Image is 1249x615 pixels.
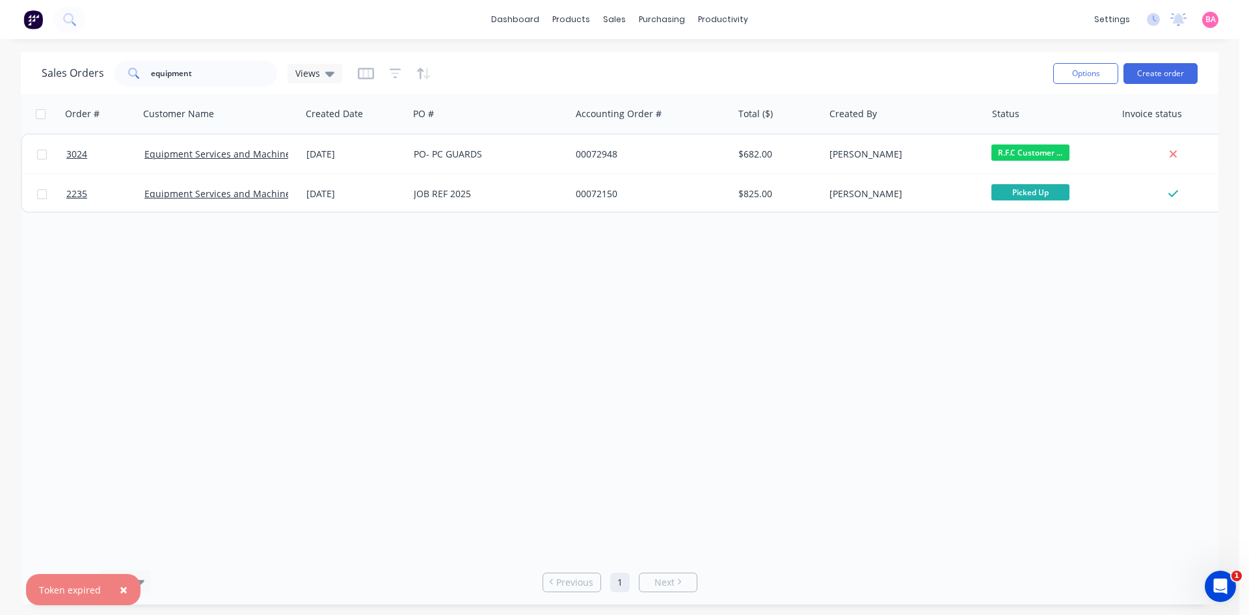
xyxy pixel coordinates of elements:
[654,576,675,589] span: Next
[738,187,814,200] div: $825.00
[829,148,974,161] div: [PERSON_NAME]
[306,187,403,200] div: [DATE]
[107,574,141,605] button: Close
[991,144,1069,161] span: R.F.C Customer ...
[1053,63,1118,84] button: Options
[306,107,363,120] div: Created Date
[829,107,877,120] div: Created By
[66,174,144,213] a: 2235
[738,107,773,120] div: Total ($)
[576,148,720,161] div: 00072948
[829,187,974,200] div: [PERSON_NAME]
[576,187,720,200] div: 00072150
[485,10,546,29] a: dashboard
[639,576,697,589] a: Next page
[1123,63,1198,84] button: Create order
[991,184,1069,200] span: Picked Up
[151,61,278,87] input: Search...
[738,148,814,161] div: $682.00
[66,148,87,161] span: 3024
[992,107,1019,120] div: Status
[42,67,104,79] h1: Sales Orders
[692,10,755,29] div: productivity
[120,581,128,599] span: ×
[597,10,632,29] div: sales
[546,10,597,29] div: products
[1122,107,1182,120] div: Invoice status
[143,107,214,120] div: Customer Name
[39,583,101,597] div: Token expired
[556,576,593,589] span: Previous
[66,135,144,174] a: 3024
[543,576,600,589] a: Previous page
[610,573,630,592] a: Page 1 is your current page
[1205,571,1236,602] iframe: Intercom live chat
[295,66,320,80] span: Views
[306,148,403,161] div: [DATE]
[632,10,692,29] div: purchasing
[144,148,326,160] a: Equipment Services and Machinery (ESM)
[1231,571,1242,581] span: 1
[413,107,434,120] div: PO #
[576,107,662,120] div: Accounting Order #
[537,573,703,592] ul: Pagination
[1205,14,1216,25] span: BA
[65,107,100,120] div: Order #
[414,148,558,161] div: PO- PC GUARDS
[23,10,43,29] img: Factory
[66,187,87,200] span: 2235
[1088,10,1136,29] div: settings
[144,187,326,200] a: Equipment Services and Machinery (ESM)
[414,187,558,200] div: JOB REF 2025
